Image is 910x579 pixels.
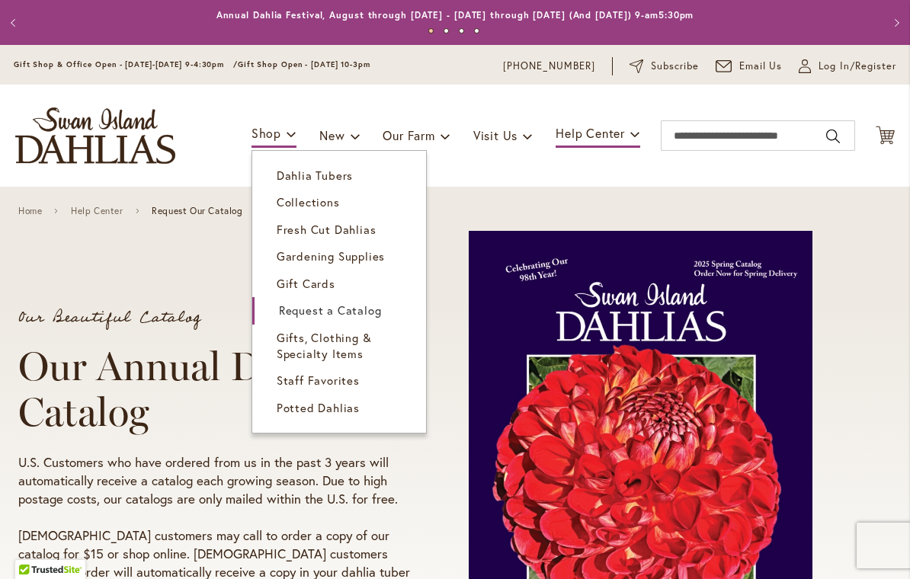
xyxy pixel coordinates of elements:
span: Subscribe [651,59,699,74]
span: Log In/Register [819,59,896,74]
a: Subscribe [630,59,699,74]
a: [PHONE_NUMBER] [503,59,595,74]
a: Annual Dahlia Festival, August through [DATE] - [DATE] through [DATE] (And [DATE]) 9-am5:30pm [216,9,694,21]
span: Help Center [556,125,625,141]
a: Help Center [71,206,123,216]
button: 3 of 4 [459,28,464,34]
button: 1 of 4 [428,28,434,34]
span: Visit Us [473,127,517,143]
span: Request Our Catalog [152,206,242,216]
p: Our Beautiful Catalog [18,310,411,325]
button: 2 of 4 [444,28,449,34]
h1: Our Annual Dahlias Catalog [18,344,411,435]
a: store logo [15,107,175,164]
span: Gift Shop Open - [DATE] 10-3pm [238,59,370,69]
span: Potted Dahlias [277,400,360,415]
span: Gifts, Clothing & Specialty Items [277,330,372,361]
button: Next [880,8,910,38]
button: 4 of 4 [474,28,479,34]
span: Collections [277,194,340,210]
p: U.S. Customers who have ordered from us in the past 3 years will automatically receive a catalog ... [18,453,411,508]
span: Gardening Supplies [277,248,385,264]
span: Gift Shop & Office Open - [DATE]-[DATE] 9-4:30pm / [14,59,238,69]
span: New [319,127,344,143]
span: Dahlia Tubers [277,168,353,183]
a: Email Us [716,59,783,74]
a: Home [18,206,42,216]
span: Staff Favorites [277,373,360,388]
a: Log In/Register [799,59,896,74]
span: Request a Catalog [279,302,382,318]
span: Our Farm [383,127,434,143]
span: Fresh Cut Dahlias [277,222,376,237]
a: Gift Cards [252,270,426,297]
span: Shop [252,125,281,141]
span: Email Us [739,59,783,74]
